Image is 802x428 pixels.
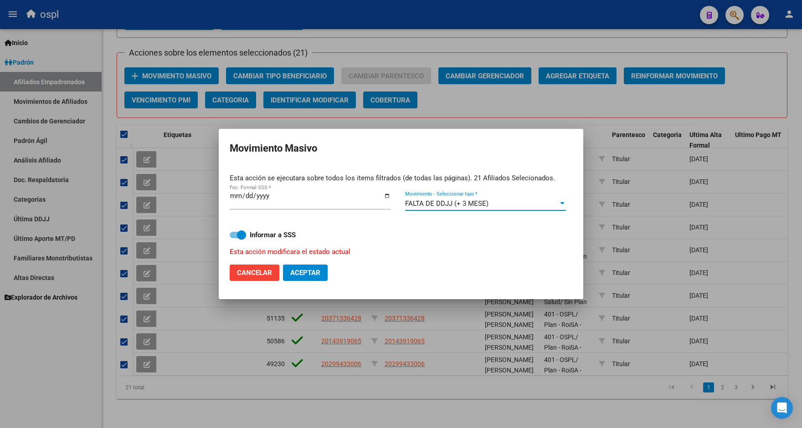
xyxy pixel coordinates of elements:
[230,247,561,257] p: Esta acción modificara el estado actual
[230,140,572,157] h2: Movimiento Masivo
[405,199,488,208] span: FALTA DE DDJJ (+ 3 MESE)
[230,265,279,281] button: Cancelar
[771,397,793,419] div: Open Intercom Messenger
[250,231,296,239] strong: Informar a SSS
[230,173,572,183] p: Esta acción se ejecutara sobre todos los items filtrados (de todas las páginas). 21 Afiliados Sel...
[290,269,320,277] span: Aceptar
[283,265,328,281] button: Aceptar
[237,269,272,277] span: Cancelar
